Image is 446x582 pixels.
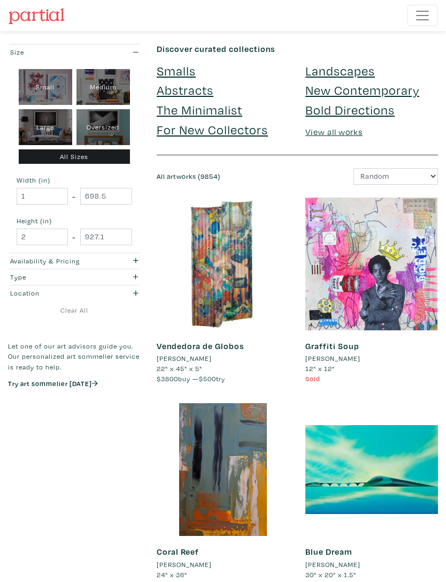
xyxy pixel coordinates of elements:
[10,256,102,266] div: Availability & Pricing
[10,288,102,298] div: Location
[76,109,130,145] div: Oversized
[157,62,196,79] a: Smalls
[305,546,352,557] a: Blue Dream
[157,121,268,138] a: For New Collectors
[8,269,141,285] button: Type
[19,149,130,164] div: All Sizes
[8,253,141,269] button: Availability & Pricing
[305,341,359,351] a: Graffiti Soup
[305,101,395,118] a: Bold Directions
[305,560,360,570] li: [PERSON_NAME]
[157,101,242,118] a: The Minimalist
[19,109,72,145] div: Large
[8,305,141,315] a: Clear All
[157,81,213,98] a: Abstracts
[305,81,419,98] a: New Contemporary
[305,364,335,373] span: 12" x 12"
[72,230,76,243] span: -
[157,374,225,383] span: buy — try
[305,560,438,570] a: [PERSON_NAME]
[8,341,141,372] p: Let one of our art advisors guide you. Our personalized art sommelier service is ready to help.
[17,217,132,224] small: Height (in)
[305,374,320,383] span: Sold
[76,69,130,105] div: Medium
[157,546,199,557] a: Coral Reef
[10,47,102,57] div: Size
[157,353,212,364] li: [PERSON_NAME]
[305,570,356,579] span: 30" x 20" x 1.5"
[8,398,141,420] iframe: Customer reviews powered by Trustpilot
[305,62,375,79] a: Landscapes
[157,560,289,570] a: [PERSON_NAME]
[157,341,244,351] a: Vendedora de Globos
[305,126,363,137] a: View all works
[157,374,178,383] span: $3800
[10,272,102,282] div: Type
[8,285,141,301] button: Location
[8,44,141,60] button: Size
[407,5,437,26] button: Toggle navigation
[72,190,76,202] span: -
[17,177,132,184] small: Width (in)
[157,570,187,579] span: 24" x 36"
[8,379,98,388] a: Try art sommelier [DATE]
[157,44,438,54] h6: Discover curated collections
[305,353,360,364] li: [PERSON_NAME]
[157,353,289,364] a: [PERSON_NAME]
[157,364,202,373] span: 22" x 45" x 5"
[19,69,72,105] div: Small
[157,560,212,570] li: [PERSON_NAME]
[199,374,216,383] span: $500
[305,353,438,364] a: [PERSON_NAME]
[157,172,289,180] h6: All artworks (9854)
